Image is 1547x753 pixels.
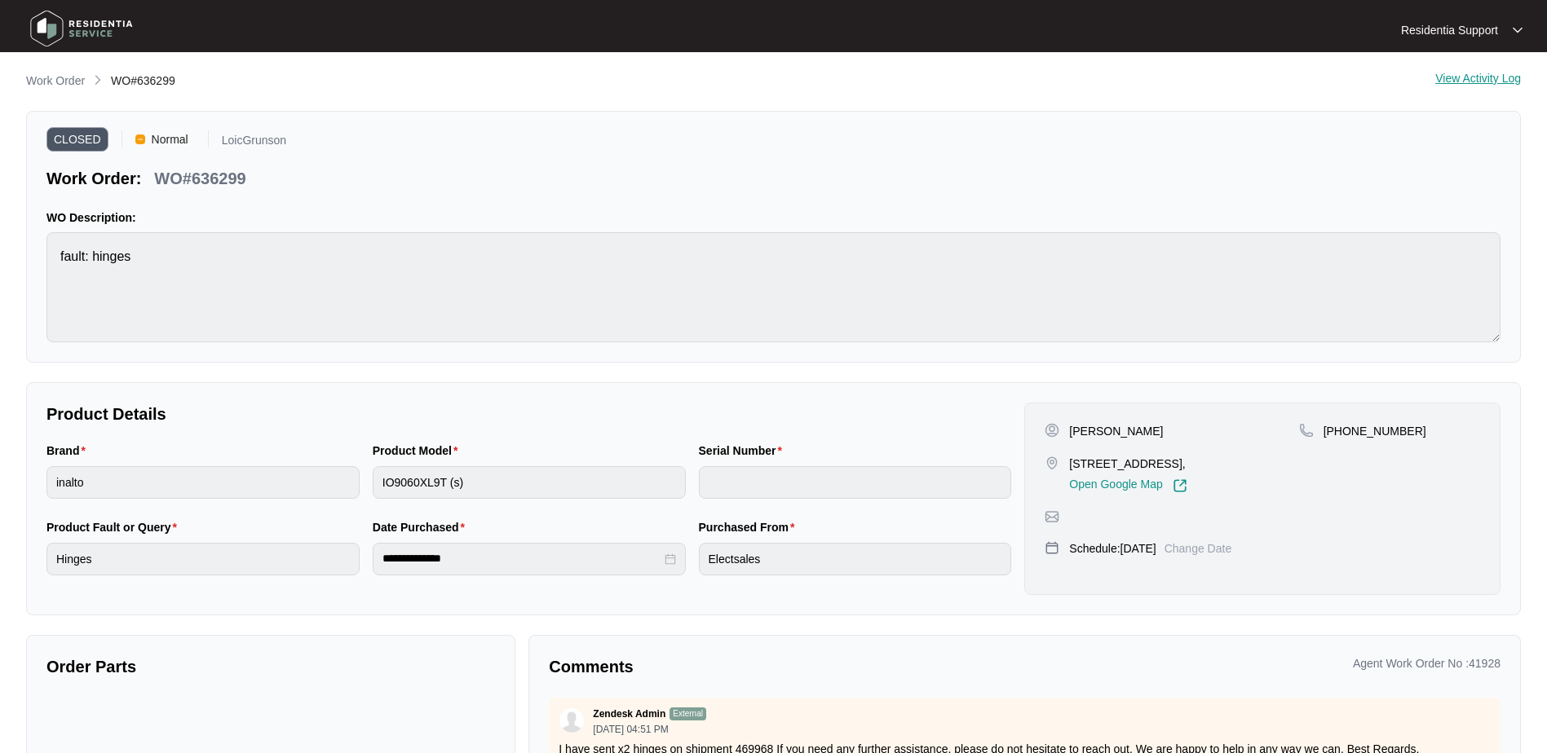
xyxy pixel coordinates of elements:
[1173,478,1187,493] img: Link-External
[46,209,1501,226] p: WO Description:
[135,134,145,144] img: Vercel Logo
[1401,22,1498,38] p: Residentia Support
[373,443,465,459] label: Product Model
[26,73,85,89] p: Work Order
[373,519,471,535] label: Date Purchased
[699,443,789,459] label: Serial Number
[1069,478,1187,493] a: Open Google Map
[699,466,1012,499] input: Serial Number
[46,543,360,575] input: Product Fault or Query
[46,655,495,678] p: Order Parts
[46,127,108,152] span: CLOSED
[593,707,665,720] p: Zendesk Admin
[1165,540,1232,557] p: Change Date
[1069,423,1163,439] p: [PERSON_NAME]
[91,73,104,86] img: chevron-right
[222,134,286,152] p: LoicGrunson
[24,4,139,53] img: residentia service logo
[46,167,141,190] p: Work Order:
[1513,26,1523,34] img: dropdown arrow
[593,724,706,734] p: [DATE] 04:51 PM
[1353,655,1501,672] p: Agent Work Order No : 41928
[46,519,183,535] label: Product Fault or Query
[1045,509,1059,524] img: map-pin
[1069,456,1187,472] p: [STREET_ADDRESS],
[111,74,175,87] span: WO#636299
[699,543,1012,575] input: Purchased From
[46,403,1011,425] p: Product Details
[373,466,686,499] input: Product Model
[1045,540,1059,555] img: map-pin
[699,519,802,535] label: Purchased From
[46,466,360,499] input: Brand
[1324,423,1426,439] p: [PHONE_NUMBER]
[1069,540,1156,557] p: Schedule: [DATE]
[549,655,1013,678] p: Comments
[154,167,245,190] p: WO#636299
[46,443,92,459] label: Brand
[559,708,584,733] img: user.svg
[46,232,1501,342] textarea: fault: hinges
[1299,423,1314,438] img: map-pin
[1045,456,1059,470] img: map-pin
[382,550,661,567] input: Date Purchased
[145,127,195,152] span: Normal
[1045,423,1059,438] img: user-pin
[670,707,706,720] p: External
[1435,72,1521,91] div: View Activity Log
[23,73,88,90] a: Work Order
